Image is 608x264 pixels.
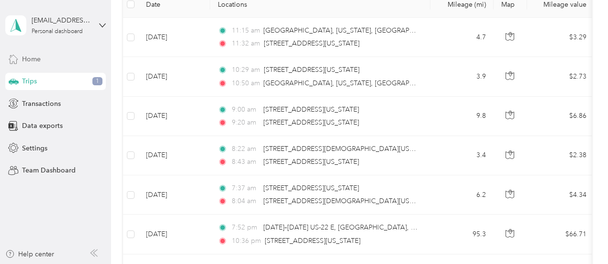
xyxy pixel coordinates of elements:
span: [STREET_ADDRESS][US_STATE] [264,66,360,74]
span: 10:50 am [232,78,259,89]
span: 1 [92,77,102,86]
td: $6.86 [527,97,594,136]
span: 7:52 pm [232,222,259,233]
span: 9:20 am [232,117,259,128]
span: 9:00 am [232,104,259,115]
td: 4.7 [430,18,494,57]
td: 9.8 [430,97,494,136]
td: [DATE] [138,136,210,175]
td: $2.73 [527,57,594,96]
span: [DATE]–[DATE] US-22 E, [GEOGRAPHIC_DATA], [GEOGRAPHIC_DATA] [263,223,480,231]
td: $2.38 [527,136,594,175]
button: Help center [5,249,54,259]
span: 8:04 am [232,196,259,207]
div: [EMAIL_ADDRESS][DOMAIN_NAME] [32,15,91,25]
span: Team Dashboard [22,165,76,175]
td: $4.34 [527,175,594,215]
td: 3.4 [430,136,494,175]
span: [STREET_ADDRESS][US_STATE] [263,105,359,114]
span: Settings [22,143,47,153]
span: 8:43 am [232,157,259,167]
span: 8:22 am [232,144,259,154]
span: [STREET_ADDRESS][US_STATE] [264,39,360,47]
span: Transactions [22,99,61,109]
td: [DATE] [138,175,210,215]
span: [STREET_ADDRESS][DEMOGRAPHIC_DATA][US_STATE] [263,197,434,205]
span: [GEOGRAPHIC_DATA], [US_STATE], [GEOGRAPHIC_DATA] [263,26,444,34]
td: 6.2 [430,175,494,215]
td: $66.71 [527,215,594,254]
span: Data exports [22,121,63,131]
span: Trips [22,76,37,86]
td: [DATE] [138,57,210,96]
span: [STREET_ADDRESS][DEMOGRAPHIC_DATA][US_STATE] [263,145,434,153]
span: [STREET_ADDRESS][US_STATE] [263,158,359,166]
span: 10:36 pm [232,236,261,246]
span: 10:29 am [232,65,260,75]
span: [STREET_ADDRESS][US_STATE] [263,118,359,126]
td: 3.9 [430,57,494,96]
span: [STREET_ADDRESS][US_STATE] [265,237,360,245]
td: [DATE] [138,18,210,57]
iframe: Everlance-gr Chat Button Frame [554,210,608,264]
span: 11:15 am [232,25,259,36]
span: 7:37 am [232,183,259,194]
td: [DATE] [138,215,210,254]
span: [GEOGRAPHIC_DATA], [US_STATE], [GEOGRAPHIC_DATA] [263,79,444,87]
span: 11:32 am [232,38,260,49]
td: [DATE] [138,97,210,136]
td: 95.3 [430,215,494,254]
span: Home [22,54,41,64]
td: $3.29 [527,18,594,57]
span: [STREET_ADDRESS][US_STATE] [263,184,359,192]
div: Personal dashboard [32,29,83,34]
